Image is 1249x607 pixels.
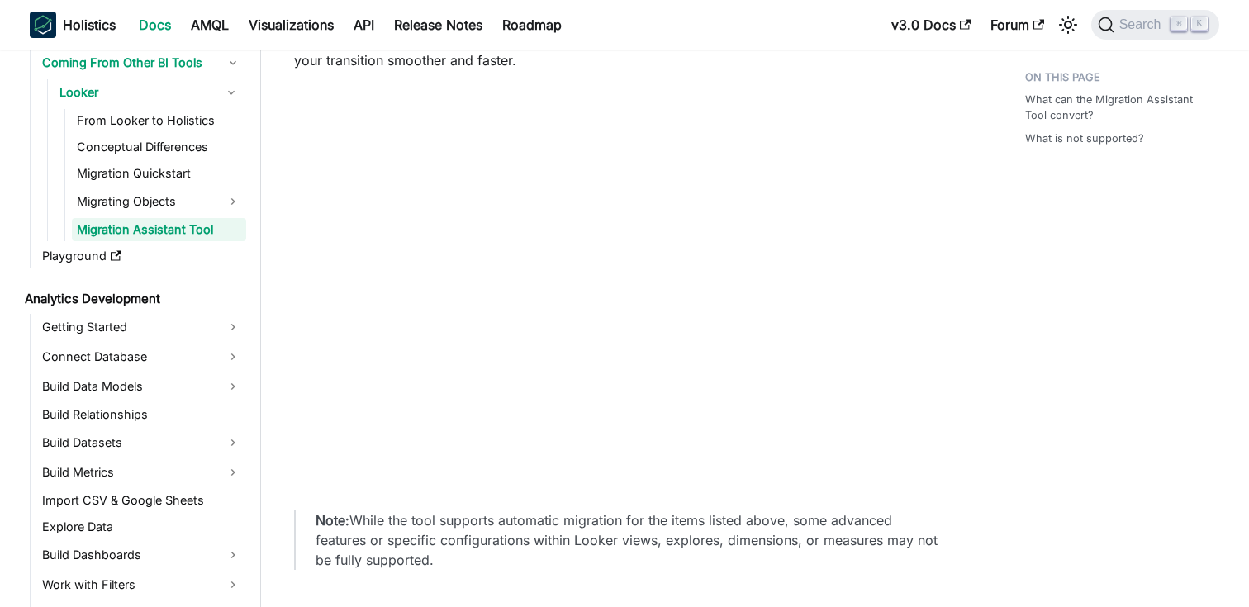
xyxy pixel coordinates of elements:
a: Visualizations [239,12,344,38]
a: Work with Filters [37,571,246,598]
p: The Looker Migration Assistant Tool helps you convert your LookML code into Holistics code, makin... [294,31,959,70]
a: Coming From Other BI Tools [37,50,246,76]
a: HolisticsHolistics [30,12,116,38]
a: Playground [37,244,246,268]
a: v3.0 Docs [881,12,981,38]
iframe: YouTube video player [294,87,959,486]
a: Import CSV & Google Sheets [37,489,246,512]
a: API [344,12,384,38]
button: Search (Command+K) [1091,10,1219,40]
a: Forum [981,12,1054,38]
a: Build Relationships [37,403,246,426]
nav: Docs sidebar [13,50,261,607]
a: Explore Data [37,515,246,538]
a: Conceptual Differences [72,135,246,159]
a: Release Notes [384,12,492,38]
a: AMQL [181,12,239,38]
a: Looker [55,79,216,106]
a: Analytics Development [20,287,246,311]
kbd: K [1191,17,1208,31]
a: Connect Database [37,344,246,370]
p: While the tool supports automatic migration for the items listed above, some advanced features or... [316,510,939,570]
b: Holistics [63,15,116,35]
a: What is not supported? [1025,130,1144,146]
kbd: ⌘ [1171,17,1187,31]
a: Build Metrics [37,459,246,486]
a: Roadmap [492,12,572,38]
a: Build Data Models [37,373,246,400]
a: Migrating Objects [72,188,246,215]
a: Build Dashboards [37,542,246,568]
a: Migration Assistant Tool [72,218,246,241]
a: Getting Started [37,314,246,340]
button: Switch between dark and light mode (currently light mode) [1055,12,1081,38]
img: Holistics [30,12,56,38]
a: Build Datasets [37,429,246,456]
span: Search [1114,17,1171,32]
a: Docs [129,12,181,38]
a: Migration Quickstart [72,162,246,185]
strong: Note: [316,512,349,529]
button: Collapse sidebar category 'Looker' [216,79,246,106]
a: What can the Migration Assistant Tool convert? [1025,92,1209,123]
a: From Looker to Holistics [72,109,246,132]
